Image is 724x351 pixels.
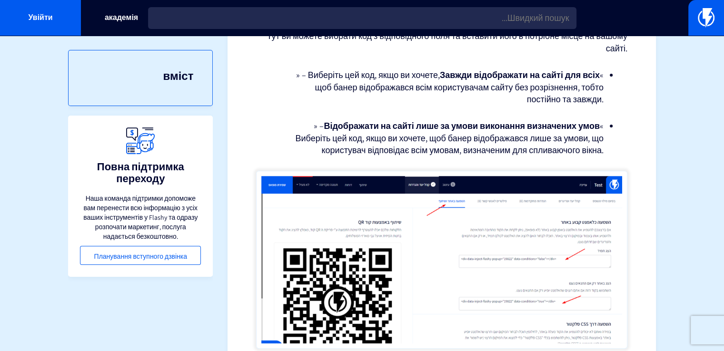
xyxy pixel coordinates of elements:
font: Повна підтримка переходу [97,160,184,185]
font: » – Виберіть цей код, якщо ви хочете, щоб банер відображався лише за умови, що користувач відпові... [295,120,603,156]
font: Увійти [28,12,52,22]
font: Завжди відображати на сайті для всіх [440,69,600,80]
a: Планування вступного дзвінка [80,246,201,265]
font: « [600,120,604,131]
input: Швидкий пошук... [148,7,576,29]
font: Наша команда підтримки допоможе вам перенести всю інформацію з усіх ваших інструментів у Flashy т... [83,194,198,241]
font: Планування вступного дзвінка [94,252,187,260]
font: » – Виберіть цей код, якщо ви хочете, щоб банер відображався всім користувачам сайту без розрізне... [296,69,604,105]
font: « [600,69,604,80]
font: Відображати на сайті лише за умови виконання визначених умов [324,120,600,131]
font: вміст [163,68,193,83]
font: академія [105,12,138,22]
